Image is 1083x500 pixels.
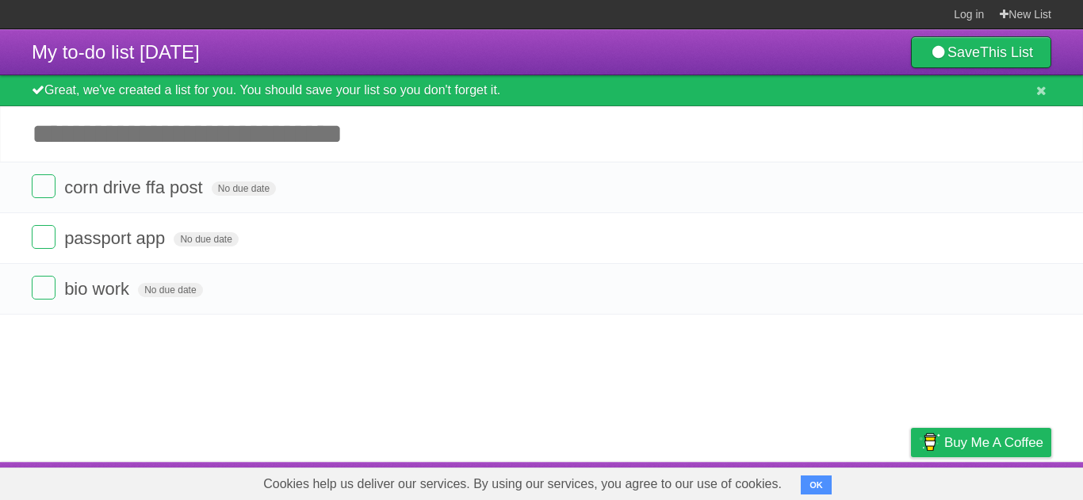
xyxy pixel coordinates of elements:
a: SaveThis List [911,36,1051,68]
a: Terms [836,466,871,496]
a: Buy me a coffee [911,428,1051,457]
a: Suggest a feature [951,466,1051,496]
span: corn drive ffa post [64,177,206,197]
span: Cookies help us deliver our services. By using our services, you agree to our use of cookies. [247,468,798,500]
label: Done [32,225,55,249]
span: passport app [64,228,169,248]
a: Developers [752,466,817,496]
label: Done [32,276,55,300]
a: About [700,466,733,496]
a: Privacy [890,466,932,496]
span: bio work [64,279,133,299]
span: No due date [212,181,276,196]
span: My to-do list [DATE] [32,41,200,63]
b: This List [980,44,1033,60]
label: Done [32,174,55,198]
span: Buy me a coffee [944,429,1043,456]
span: No due date [174,232,238,246]
span: No due date [138,283,202,297]
button: OK [801,475,832,494]
img: Buy me a coffee [919,429,940,456]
